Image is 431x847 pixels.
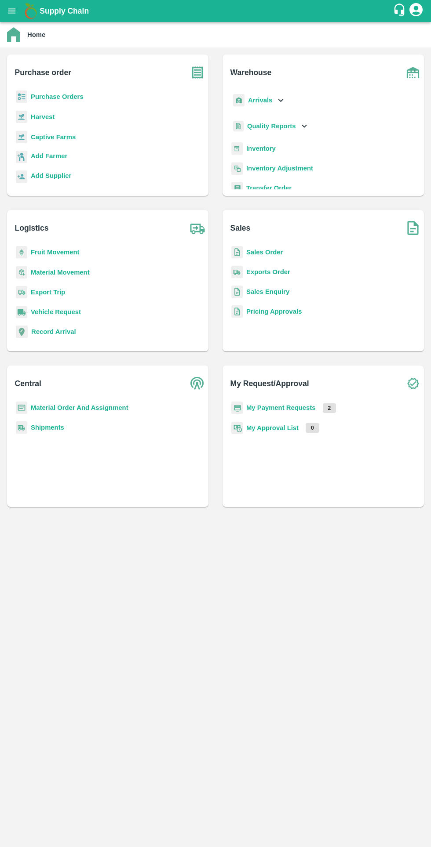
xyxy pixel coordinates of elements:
b: Quality Reports [247,123,296,130]
a: Harvest [31,113,55,120]
img: centralMaterial [16,402,27,414]
img: vehicle [16,306,27,319]
img: logo [22,2,40,20]
p: 2 [323,403,336,413]
a: Fruit Movement [31,249,80,256]
b: Add Farmer [31,152,67,159]
img: material [16,266,27,279]
img: reciept [16,90,27,103]
img: soSales [402,217,424,239]
img: purchase [186,62,208,83]
div: account of current user [408,2,424,20]
b: Sales [230,222,251,234]
a: Vehicle Request [31,308,81,315]
img: supplier [16,170,27,183]
img: shipments [231,266,243,279]
b: Warehouse [230,66,272,79]
img: sales [231,246,243,259]
b: Home [27,31,45,38]
p: 0 [306,423,319,433]
img: recordArrival [16,326,28,338]
img: farmer [16,151,27,163]
img: harvest [16,110,27,123]
a: Purchase Orders [31,93,84,100]
a: Pricing Approvals [246,308,302,315]
b: Supply Chain [40,7,89,15]
b: Purchase order [15,66,71,79]
a: Shipments [31,424,64,431]
img: delivery [16,286,27,299]
img: whInventory [231,142,243,155]
a: My Approval List [246,424,299,431]
div: Arrivals [231,90,286,110]
img: payment [231,402,243,414]
img: fruit [16,246,27,259]
div: customer-support [393,3,408,19]
a: Add Farmer [31,151,67,163]
img: central [186,373,208,395]
img: harvest [16,130,27,144]
b: Logistics [15,222,49,234]
img: home [7,27,20,42]
a: Supply Chain [40,5,393,17]
a: Exports Order [246,268,290,275]
img: whTransfer [231,182,243,195]
b: Add Supplier [31,172,71,179]
a: Record Arrival [31,328,76,335]
img: approval [231,421,243,434]
a: Material Movement [31,269,90,276]
a: Add Supplier [31,171,71,183]
a: Captive Farms [31,134,76,141]
a: Material Order And Assignment [31,404,128,411]
img: whArrival [233,94,245,107]
a: Inventory Adjustment [246,165,313,172]
b: Arrivals [248,97,272,104]
img: inventory [231,162,243,175]
img: check [402,373,424,395]
img: warehouse [402,62,424,83]
img: sales [231,305,243,318]
a: Sales Order [246,249,283,256]
button: open drawer [2,1,22,21]
img: shipments [16,421,27,434]
a: My Payment Requests [246,404,316,411]
b: Central [15,377,41,390]
a: Export Trip [31,289,65,296]
a: Sales Enquiry [246,288,289,295]
b: My Request/Approval [230,377,309,390]
a: Transfer Order [246,185,292,192]
img: qualityReport [233,121,244,132]
img: sales [231,286,243,298]
img: truck [186,217,208,239]
a: Inventory [246,145,276,152]
div: Quality Reports [231,117,309,135]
